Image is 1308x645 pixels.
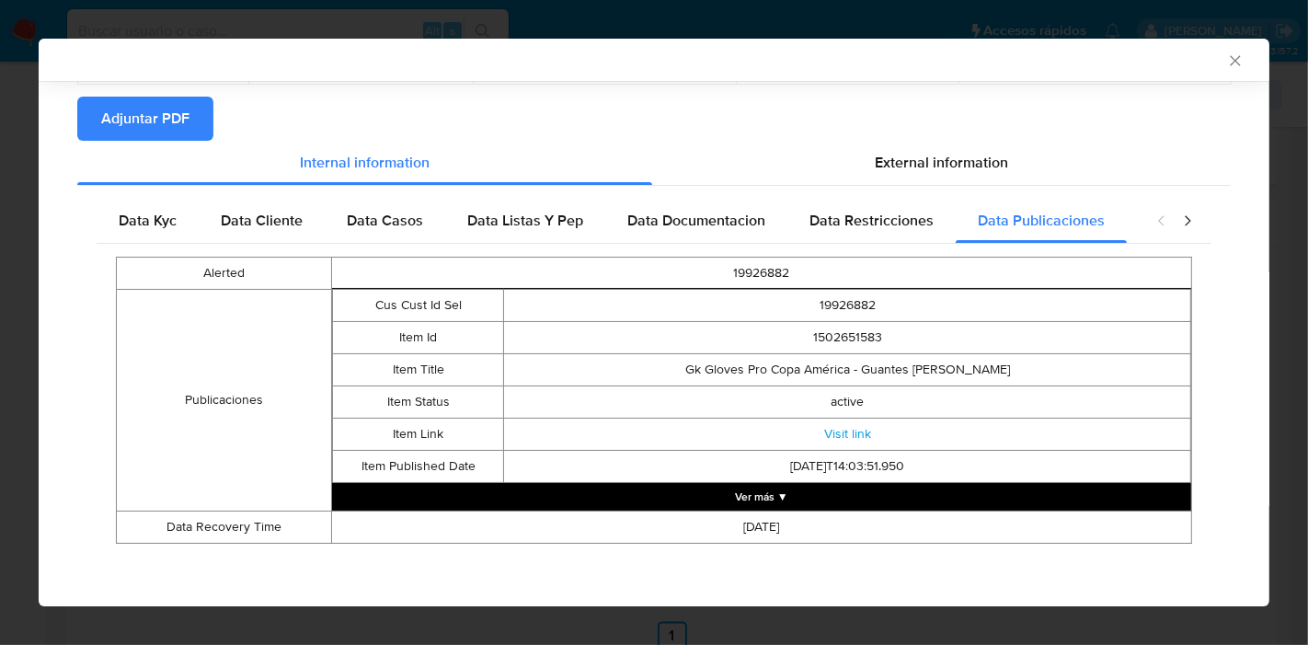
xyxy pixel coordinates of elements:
button: Cerrar ventana [1226,52,1243,68]
span: Adjuntar PDF [101,98,189,139]
td: 19926882 [504,289,1191,321]
span: Data Documentacion [627,210,765,231]
td: Item Link [332,418,504,450]
span: Data Kyc [119,210,177,231]
span: Data Listas Y Pep [467,210,583,231]
div: Detailed info [77,141,1231,185]
span: Internal information [300,152,430,173]
td: active [504,386,1191,418]
td: [DATE]T14:03:51.950 [504,450,1191,482]
td: Item Published Date [332,450,504,482]
td: Item Status [332,386,504,418]
span: Data Restricciones [809,210,934,231]
td: Cus Cust Id Sel [332,289,504,321]
td: Item Title [332,353,504,386]
span: Data Publicaciones [978,210,1105,231]
button: Expand array [332,483,1191,511]
td: Alerted [117,257,332,289]
div: Detailed internal info [97,199,1138,243]
span: Data Casos [347,210,423,231]
span: Data Cliente [221,210,303,231]
td: 1502651583 [504,321,1191,353]
td: [DATE] [331,511,1191,543]
td: Item Id [332,321,504,353]
td: Publicaciones [117,289,332,511]
a: Visit link [824,424,871,443]
span: External information [875,152,1008,173]
td: Gk Gloves Pro Copa América - Guantes [PERSON_NAME] [504,353,1191,386]
button: Adjuntar PDF [77,97,213,141]
div: closure-recommendation-modal [39,39,1269,606]
td: 19926882 [331,257,1191,289]
td: Data Recovery Time [117,511,332,543]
